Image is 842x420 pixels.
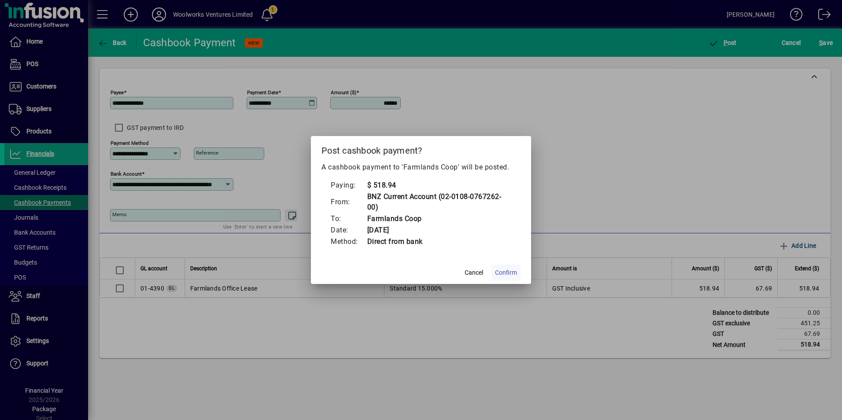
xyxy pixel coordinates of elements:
[460,265,488,280] button: Cancel
[367,191,512,213] td: BNZ Current Account (02-0108-0767262-00)
[367,225,512,236] td: [DATE]
[491,265,521,280] button: Confirm
[330,225,367,236] td: Date:
[367,180,512,191] td: $ 518.94
[330,191,367,213] td: From:
[465,268,483,277] span: Cancel
[367,213,512,225] td: Farmlands Coop
[330,236,367,247] td: Method:
[330,213,367,225] td: To:
[495,268,517,277] span: Confirm
[311,136,531,162] h2: Post cashbook payment?
[321,162,521,173] p: A cashbook payment to 'Farmlands Coop' will be posted.
[367,236,512,247] td: Direct from bank
[330,180,367,191] td: Paying:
